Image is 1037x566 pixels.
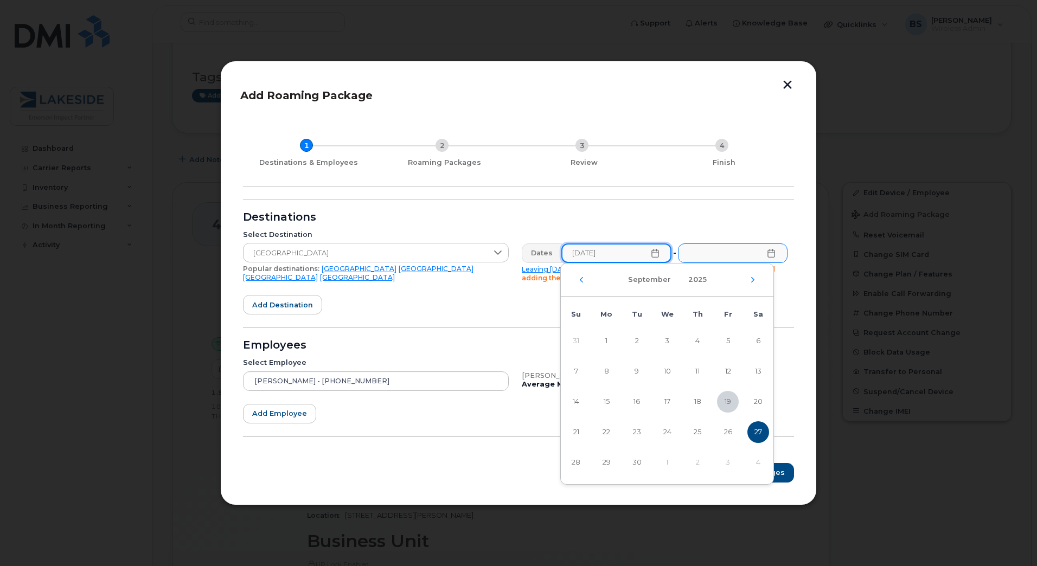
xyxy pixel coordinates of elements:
span: 29 [596,452,617,473]
div: 2 [436,139,449,152]
td: 24 [652,417,682,447]
td: 14 [561,387,591,417]
span: 23 [626,421,648,443]
span: Tu [632,310,642,318]
span: 27 [747,421,769,443]
span: Add employee [252,408,307,419]
td: 13 [743,356,773,387]
td: 2 [682,447,713,478]
span: Popular destinations: [243,265,319,273]
b: Average Monthly Usage: [522,380,618,388]
button: Choose Month [622,270,677,290]
div: Destinations [243,213,794,222]
td: 10 [652,356,682,387]
td: 3 [652,326,682,356]
span: 22 [596,421,617,443]
span: 13 [747,361,769,382]
a: [GEOGRAPHIC_DATA] [243,273,318,281]
span: 21 [565,421,587,443]
span: 7 [565,361,587,382]
div: Employees [243,341,794,350]
span: Italy [244,243,488,263]
td: 19 [713,387,743,417]
span: Add destination [252,300,313,310]
td: 27 [743,417,773,447]
td: 3 [713,447,743,478]
div: Review [518,158,650,167]
td: 4 [682,326,713,356]
div: [PERSON_NAME], Android, Bell [522,371,788,380]
span: Mo [600,310,612,318]
span: 28 [565,452,587,473]
span: 24 [656,421,678,443]
span: 11 [687,361,708,382]
button: Previous Month [578,276,585,283]
span: 19 [717,391,739,413]
span: 12 [717,361,739,382]
td: 5 [713,326,743,356]
span: 30 [626,452,648,473]
span: Su [571,310,581,318]
span: Add Roaming Package [240,89,373,102]
td: 17 [652,387,682,417]
span: 25 [687,421,708,443]
td: 1 [652,447,682,478]
div: 3 [575,139,588,152]
div: Finish [658,158,790,167]
td: 11 [682,356,713,387]
a: Leaving [DATE] [522,265,574,273]
td: 20 [743,387,773,417]
div: Select Destination [243,230,509,239]
span: 16 [626,391,648,413]
td: 9 [622,356,652,387]
td: 25 [682,417,713,447]
button: Add destination [243,295,322,314]
td: 21 [561,417,591,447]
span: 1 [596,330,617,352]
span: 18 [687,391,708,413]
input: Search device [243,371,509,391]
td: 2 [622,326,652,356]
span: 20 [747,391,769,413]
td: 15 [591,387,622,417]
a: [GEOGRAPHIC_DATA] [322,265,396,273]
td: 4 [743,447,773,478]
td: 8 [591,356,622,387]
span: 10 [656,361,678,382]
span: 5 [717,330,739,352]
td: 12 [713,356,743,387]
td: 30 [622,447,652,478]
td: 7 [561,356,591,387]
span: 3 [656,330,678,352]
td: 26 [713,417,743,447]
div: - [671,243,678,263]
td: 16 [622,387,652,417]
td: 23 [622,417,652,447]
td: 28 [561,447,591,478]
span: Please be aware due to time differences we recommend adding the package 1 day earlier to ensure n... [522,265,775,282]
span: We [661,310,674,318]
div: 4 [715,139,728,152]
span: 17 [656,391,678,413]
a: [GEOGRAPHIC_DATA] [320,273,395,281]
span: 6 [747,330,769,352]
input: Please fill out this field [678,243,788,263]
td: 1 [591,326,622,356]
div: Choose Date [560,263,774,485]
div: Roaming Packages [379,158,510,167]
button: Add employee [243,404,316,423]
span: 2 [626,330,648,352]
span: Sa [753,310,763,318]
span: 15 [596,391,617,413]
span: 8 [596,361,617,382]
td: 6 [743,326,773,356]
td: 22 [591,417,622,447]
span: Th [693,310,703,318]
button: Next Month [750,276,756,283]
td: 31 [561,326,591,356]
input: Please fill out this field [561,243,671,263]
td: 29 [591,447,622,478]
span: Fr [724,310,732,318]
td: 18 [682,387,713,417]
span: 26 [717,421,739,443]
